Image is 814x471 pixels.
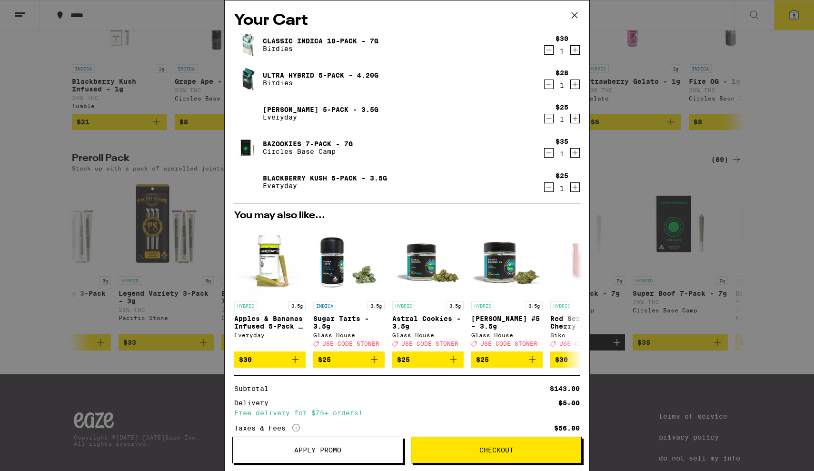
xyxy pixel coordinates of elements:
[559,341,613,347] span: USE CODE 35OFF
[471,332,543,338] div: Glass House
[392,351,464,368] button: Add to bag
[318,356,331,363] span: $25
[263,148,353,155] p: Circles Base Camp
[476,356,489,363] span: $25
[554,425,580,431] div: $56.00
[234,169,261,195] img: Blackberry Kush 5-Pack - 3.5g
[479,447,514,453] span: Checkout
[234,66,261,92] img: Ultra Hybrid 5-Pack - 4.20g
[234,424,300,432] div: Taxes & Fees
[392,225,464,297] img: Glass House - Astral Cookies - 3.5g
[550,225,622,351] a: Open page for Red Series: Cherry Fanta - 3.5g from Biko
[401,341,458,347] span: USE CODE STONER
[263,106,378,113] a: [PERSON_NAME] 5-Pack - 3.5g
[544,80,554,89] button: Decrement
[558,400,580,406] div: $5.00
[288,301,306,310] p: 3.5g
[411,437,582,463] button: Checkout
[550,332,622,338] div: Biko
[556,172,568,180] div: $25
[234,351,306,368] button: Add to bag
[555,356,568,363] span: $30
[556,47,568,55] div: 1
[263,113,378,121] p: Everyday
[313,315,385,330] p: Sugar Tarts - 3.5g
[234,385,275,392] div: Subtotal
[263,174,387,182] a: Blackberry Kush 5-Pack - 3.5g
[234,332,306,338] div: Everyday
[556,35,568,42] div: $30
[234,10,580,31] h2: Your Cart
[313,225,385,297] img: Glass House - Sugar Tarts - 3.5g
[570,114,580,123] button: Increment
[239,356,252,363] span: $30
[480,341,537,347] span: USE CODE STONER
[234,211,580,220] h2: You may also like...
[392,315,464,330] p: Astral Cookies - 3.5g
[570,45,580,55] button: Increment
[526,301,543,310] p: 3.5g
[544,148,554,158] button: Decrement
[313,301,336,310] p: INDICA
[471,351,543,368] button: Add to bag
[471,301,494,310] p: HYBRID
[263,45,378,52] p: Birdies
[544,45,554,55] button: Decrement
[570,80,580,89] button: Increment
[392,301,415,310] p: HYBRID
[313,225,385,351] a: Open page for Sugar Tarts - 3.5g from Glass House
[556,69,568,77] div: $28
[6,7,69,14] span: Hi. Need any help?
[471,225,543,297] img: Glass House - Donny Burger #5 - 3.5g
[550,351,622,368] button: Add to bag
[234,134,261,161] img: Bazookies 7-Pack - 7g
[322,341,379,347] span: USE CODE STONER
[471,315,543,330] p: [PERSON_NAME] #5 - 3.5g
[544,114,554,123] button: Decrement
[556,138,568,145] div: $35
[263,71,378,79] a: Ultra Hybrid 5-Pack - 4.20g
[397,356,410,363] span: $25
[570,182,580,192] button: Increment
[570,148,580,158] button: Increment
[550,225,622,297] img: Biko - Red Series: Cherry Fanta - 3.5g
[263,140,353,148] a: Bazookies 7-Pack - 7g
[313,351,385,368] button: Add to bag
[556,103,568,111] div: $25
[392,332,464,338] div: Glass House
[556,184,568,192] div: 1
[544,182,554,192] button: Decrement
[313,332,385,338] div: Glass House
[294,447,341,453] span: Apply Promo
[556,116,568,123] div: 1
[447,301,464,310] p: 3.5g
[234,225,306,297] img: Everyday - Apples & Bananas Infused 5-Pack - 3.5g
[550,385,580,392] div: $143.00
[234,400,275,406] div: Delivery
[556,81,568,89] div: 1
[556,150,568,158] div: 1
[234,100,261,127] img: Papaya Kush 5-Pack - 3.5g
[234,315,306,330] p: Apples & Bananas Infused 5-Pack - 3.5g
[263,37,378,45] a: Classic Indica 10-Pack - 7g
[367,301,385,310] p: 3.5g
[550,301,573,310] p: HYBRID
[234,225,306,351] a: Open page for Apples & Bananas Infused 5-Pack - 3.5g from Everyday
[232,437,403,463] button: Apply Promo
[234,31,261,58] img: Classic Indica 10-Pack - 7g
[263,79,378,87] p: Birdies
[234,410,580,416] div: Free delivery for $75+ orders!
[471,225,543,351] a: Open page for Donny Burger #5 - 3.5g from Glass House
[550,315,622,330] p: Red Series: Cherry Fanta - 3.5g
[392,225,464,351] a: Open page for Astral Cookies - 3.5g from Glass House
[263,182,387,190] p: Everyday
